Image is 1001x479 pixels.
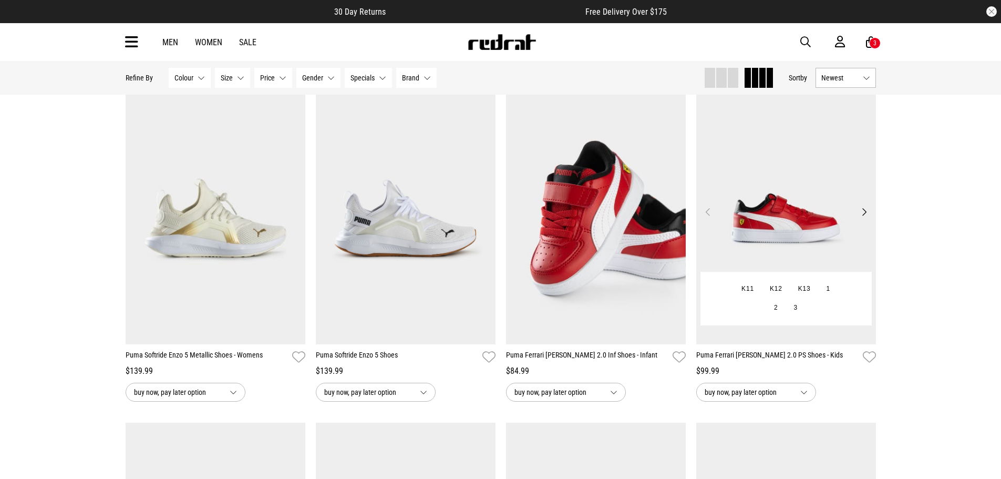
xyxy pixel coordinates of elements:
[585,7,667,17] span: Free Delivery Over $175
[402,74,419,82] span: Brand
[821,74,859,82] span: Newest
[162,37,178,47] a: Men
[789,72,807,84] button: Sortby
[316,93,496,344] img: Puma Softride Enzo 5 Shoes in White
[407,6,564,17] iframe: Customer reviews powered by Trustpilot
[818,280,838,299] button: 1
[316,383,436,402] button: buy now, pay later option
[705,386,792,399] span: buy now, pay later option
[800,74,807,82] span: by
[126,383,245,402] button: buy now, pay later option
[514,386,602,399] span: buy now, pay later option
[345,68,392,88] button: Specials
[350,74,375,82] span: Specials
[126,93,305,344] img: Puma Softride Enzo 5 Metallic Shoes - Womens in White
[316,365,496,378] div: $139.99
[696,365,876,378] div: $99.99
[506,350,668,365] a: Puma Ferrari [PERSON_NAME] 2.0 Inf Shoes - Infant
[296,68,340,88] button: Gender
[506,93,686,344] img: Puma Ferrari Caven 2.0 Inf Shoes - Infant in Red
[506,365,686,378] div: $84.99
[126,74,153,82] p: Refine By
[506,383,626,402] button: buy now, pay later option
[239,37,256,47] a: Sale
[221,74,233,82] span: Size
[696,383,816,402] button: buy now, pay later option
[701,206,715,218] button: Previous
[467,34,536,50] img: Redrat logo
[696,93,876,344] img: Puma Ferrari Caven 2.0 Ps Shoes - Kids in Red
[696,350,859,365] a: Puma Ferrari [PERSON_NAME] 2.0 PS Shoes - Kids
[858,206,871,218] button: Next
[316,350,478,365] a: Puma Softride Enzo 5 Shoes
[254,68,292,88] button: Price
[866,37,876,48] a: 3
[215,68,250,88] button: Size
[260,74,275,82] span: Price
[134,386,221,399] span: buy now, pay later option
[734,280,762,299] button: K11
[174,74,193,82] span: Colour
[126,350,288,365] a: Puma Softride Enzo 5 Metallic Shoes - Womens
[762,280,790,299] button: K12
[324,386,411,399] span: buy now, pay later option
[8,4,40,36] button: Open LiveChat chat widget
[816,68,876,88] button: Newest
[334,7,386,17] span: 30 Day Returns
[873,39,876,47] div: 3
[169,68,211,88] button: Colour
[396,68,437,88] button: Brand
[126,365,305,378] div: $139.99
[786,299,806,318] button: 3
[766,299,786,318] button: 2
[790,280,819,299] button: K13
[302,74,323,82] span: Gender
[195,37,222,47] a: Women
